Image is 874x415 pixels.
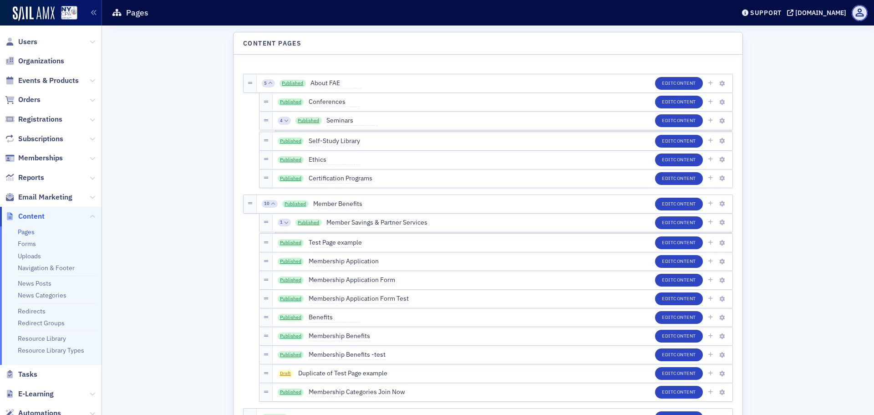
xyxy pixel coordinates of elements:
span: Content [673,333,696,339]
a: News Categories [18,291,66,299]
span: Events & Products [18,76,79,86]
h1: Pages [126,7,148,18]
span: Draft [278,370,294,377]
a: Published [278,156,304,164]
span: Orders [18,95,41,105]
button: EditContent [655,154,703,166]
a: Published [278,138,304,145]
button: EditContent [655,77,703,90]
span: Seminars [326,116,377,126]
a: Published [278,175,304,182]
span: Content [673,351,696,358]
a: Registrations [5,114,62,124]
a: Published [278,333,304,340]
span: About FAE [310,78,361,88]
span: Content [673,389,696,395]
a: Uploads [18,252,41,260]
a: Users [5,37,37,47]
button: EditContent [655,292,703,305]
span: 1 [280,219,283,225]
span: Membership Benefits [309,331,370,341]
div: [DOMAIN_NAME] [795,9,846,17]
span: Membership Benefits -test [309,350,386,360]
span: Content [673,219,696,225]
span: Membership Application Form Test [309,294,409,304]
a: Resource Library Types [18,346,84,354]
span: Content [673,117,696,123]
button: EditContent [655,96,703,108]
a: Orders [5,95,41,105]
span: 10 [264,200,269,207]
span: Member Benefits [313,199,364,209]
a: Redirect Groups [18,319,65,327]
span: Content [673,277,696,283]
img: SailAMX [13,6,55,21]
span: E-Learning [18,389,54,399]
span: Content [673,370,696,376]
a: Published [295,117,322,124]
button: EditContent [655,236,703,249]
span: Email Marketing [18,192,72,202]
a: E-Learning [5,389,54,399]
span: Registrations [18,114,62,124]
span: Content [673,138,696,144]
a: Events & Products [5,76,79,86]
a: Pages [18,228,35,236]
a: Redirects [18,307,46,315]
button: EditContent [655,172,703,185]
button: EditContent [655,348,703,361]
span: Membership Categories Join Now [309,387,405,397]
span: Profile [852,5,868,21]
a: Memberships [5,153,63,163]
span: Content [673,200,696,207]
a: Published [278,258,304,265]
span: Content [673,156,696,163]
a: Subscriptions [5,134,63,144]
button: EditContent [655,274,703,287]
button: EditContent [655,198,703,210]
span: Content [18,211,45,221]
a: Published [278,277,304,284]
a: Email Marketing [5,192,72,202]
a: Published [278,239,304,246]
span: Reports [18,173,44,183]
span: Self-Study Library [309,136,360,146]
button: EditContent [655,114,703,127]
button: EditContent [655,386,703,399]
span: Subscriptions [18,134,63,144]
div: Support [750,9,782,17]
span: Tasks [18,369,37,379]
span: 4 [280,118,283,124]
span: Memberships [18,153,63,163]
a: Content [5,211,45,221]
a: Published [295,219,322,226]
span: Content [673,98,696,105]
span: Membership Application Form [309,275,395,285]
span: Content [673,314,696,320]
span: Organizations [18,56,64,66]
span: Content [673,175,696,181]
button: EditContent [655,255,703,268]
button: EditContent [655,216,703,229]
a: Published [279,80,306,87]
a: Published [278,389,304,396]
button: EditContent [655,367,703,380]
a: Published [278,351,304,359]
a: Navigation & Footer [18,264,75,272]
span: Content [673,295,696,302]
span: Conferences [309,97,360,107]
span: Benefits [309,313,360,323]
a: Published [278,98,304,106]
a: View Homepage [55,6,77,21]
button: EditContent [655,330,703,343]
a: Organizations [5,56,64,66]
a: Published [278,295,304,302]
a: News Posts [18,279,51,287]
span: Ethics [309,155,360,165]
a: Tasks [5,369,37,379]
span: Certification Programs [309,174,372,184]
button: EditContent [655,135,703,148]
button: [DOMAIN_NAME] [787,10,849,16]
span: Users [18,37,37,47]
